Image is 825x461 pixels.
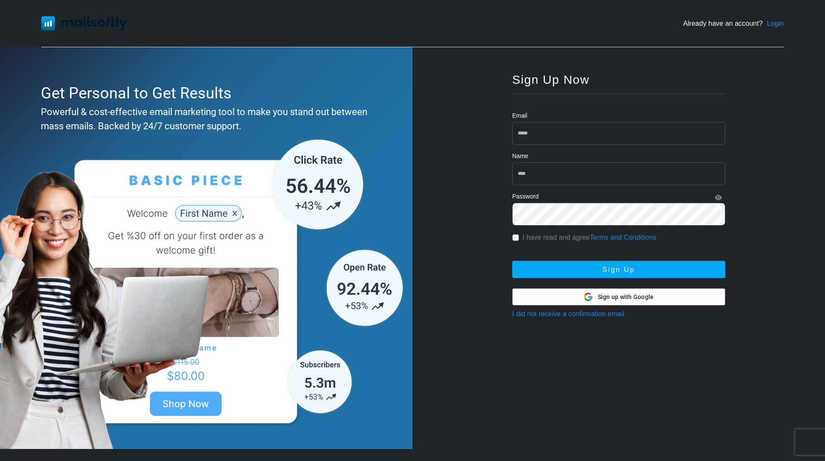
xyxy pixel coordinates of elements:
[512,192,538,201] label: Password
[512,310,624,318] a: I did not receive a confirmation email
[41,82,367,105] div: Get Personal to Get Results
[41,105,367,133] div: Powerful & cost-effective email marketing tool to make you stand out between mass emails. Backed ...
[598,293,654,302] span: Sign up with Google
[41,16,127,30] img: Mailsoftly
[512,152,528,161] label: Name
[512,261,725,278] button: Sign Up
[683,18,784,29] div: Already have an account?
[590,234,657,241] a: Terms and Conditions
[522,232,656,243] label: I have read and agree
[512,111,527,120] label: Email
[767,18,784,29] a: Login
[512,73,590,86] span: Sign Up Now
[512,288,725,305] button: Sign up with Google
[715,195,722,201] i: Show Password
